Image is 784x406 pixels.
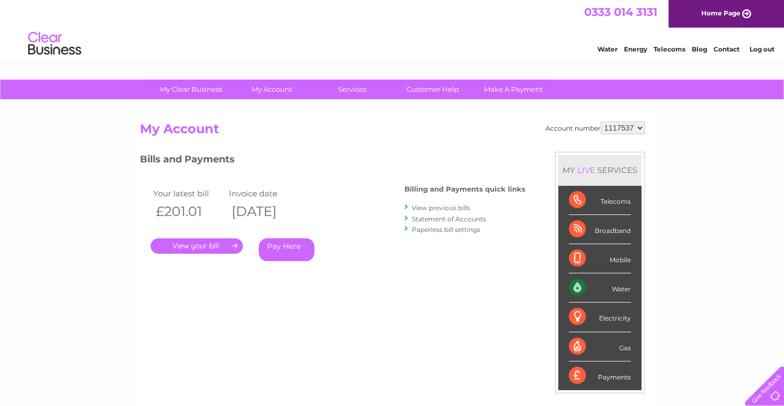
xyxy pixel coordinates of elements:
[147,80,235,99] a: My Clear Business
[412,215,486,223] a: Statement of Accounts
[404,185,525,193] h4: Billing and Payments quick links
[545,122,645,134] div: Account number
[151,201,227,222] th: £201.01
[558,155,641,185] div: MY SERVICES
[389,80,477,99] a: Customer Help
[597,45,618,53] a: Water
[412,226,480,234] a: Paperless bill settings
[470,80,557,99] a: Make A Payment
[140,152,525,170] h3: Bills and Payments
[228,80,315,99] a: My Account
[28,28,82,60] img: logo.png
[226,201,303,222] th: [DATE]
[226,186,303,201] td: Invoice date
[749,45,774,53] a: Log out
[569,244,631,273] div: Mobile
[151,186,227,201] td: Your latest bill
[569,186,631,215] div: Telecoms
[692,45,707,53] a: Blog
[140,122,645,142] h2: My Account
[624,45,647,53] a: Energy
[569,303,631,332] div: Electricity
[569,215,631,244] div: Broadband
[309,80,396,99] a: Services
[259,238,314,261] a: Pay Here
[584,5,657,19] a: 0333 014 3131
[569,273,631,303] div: Water
[142,6,643,51] div: Clear Business is a trading name of Verastar Limited (registered in [GEOGRAPHIC_DATA] No. 3667643...
[569,332,631,361] div: Gas
[151,238,243,254] a: .
[654,45,685,53] a: Telecoms
[569,361,631,390] div: Payments
[412,204,470,212] a: View previous bills
[575,165,597,175] div: LIVE
[713,45,739,53] a: Contact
